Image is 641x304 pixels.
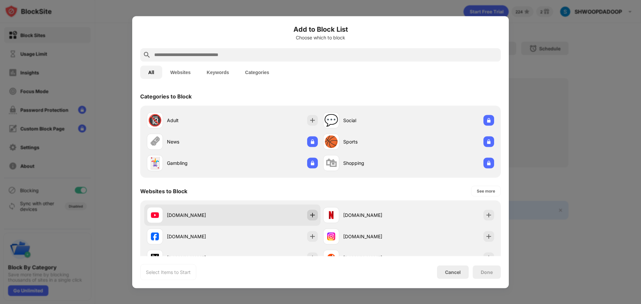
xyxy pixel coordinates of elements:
div: 🏀 [324,135,338,148]
button: Websites [162,65,199,79]
div: News [167,138,232,145]
div: [DOMAIN_NAME] [343,212,409,219]
div: [DOMAIN_NAME] [167,254,232,261]
div: See more [477,188,495,194]
div: 🛍 [326,156,337,170]
h6: Add to Block List [140,24,501,34]
div: Select Items to Start [146,269,191,275]
div: [DOMAIN_NAME] [167,233,232,240]
button: All [140,65,162,79]
div: 🔞 [148,113,162,127]
div: 🃏 [148,156,162,170]
div: Social [343,117,409,124]
div: Shopping [343,160,409,167]
img: search.svg [143,51,151,59]
img: favicons [151,254,159,262]
img: favicons [327,211,335,219]
div: Choose which to block [140,35,501,40]
div: Gambling [167,160,232,167]
button: Categories [237,65,277,79]
div: 💬 [324,113,338,127]
img: favicons [327,254,335,262]
img: favicons [151,232,159,240]
div: Categories to Block [140,93,192,99]
div: Websites to Block [140,188,187,194]
div: [DOMAIN_NAME] [343,233,409,240]
button: Keywords [199,65,237,79]
div: Done [481,269,493,275]
div: [DOMAIN_NAME] [167,212,232,219]
img: favicons [327,232,335,240]
div: Sports [343,138,409,145]
div: Cancel [445,269,461,275]
div: [DOMAIN_NAME] [343,254,409,261]
img: favicons [151,211,159,219]
div: Adult [167,117,232,124]
div: 🗞 [149,135,161,148]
